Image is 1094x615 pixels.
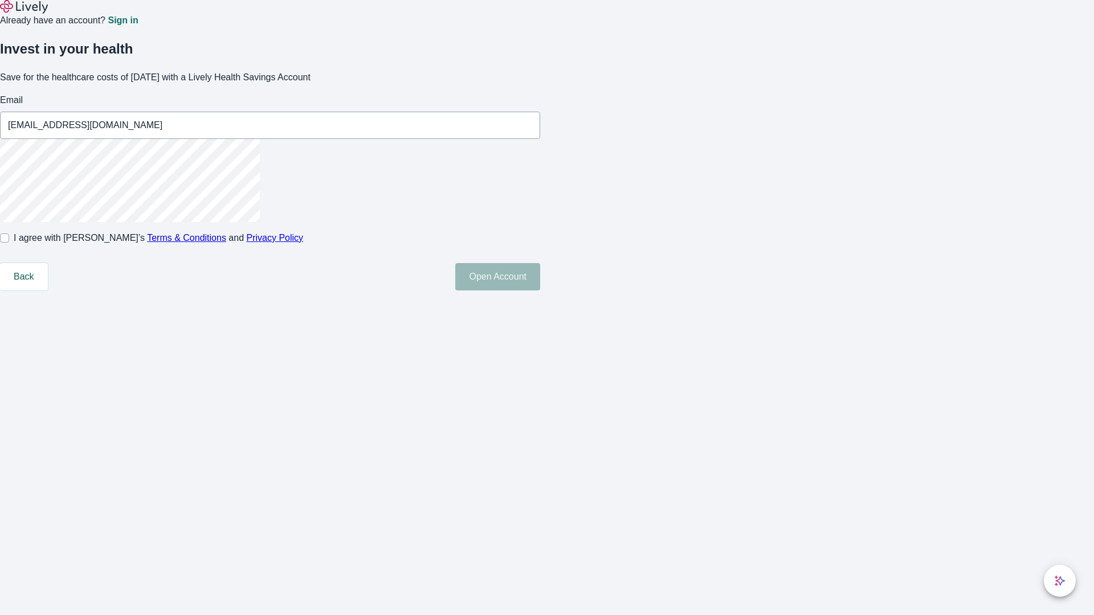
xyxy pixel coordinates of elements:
[1044,565,1076,597] button: chat
[14,231,303,245] span: I agree with [PERSON_NAME]’s and
[1054,575,1066,587] svg: Lively AI Assistant
[147,233,226,243] a: Terms & Conditions
[108,16,138,25] a: Sign in
[247,233,304,243] a: Privacy Policy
